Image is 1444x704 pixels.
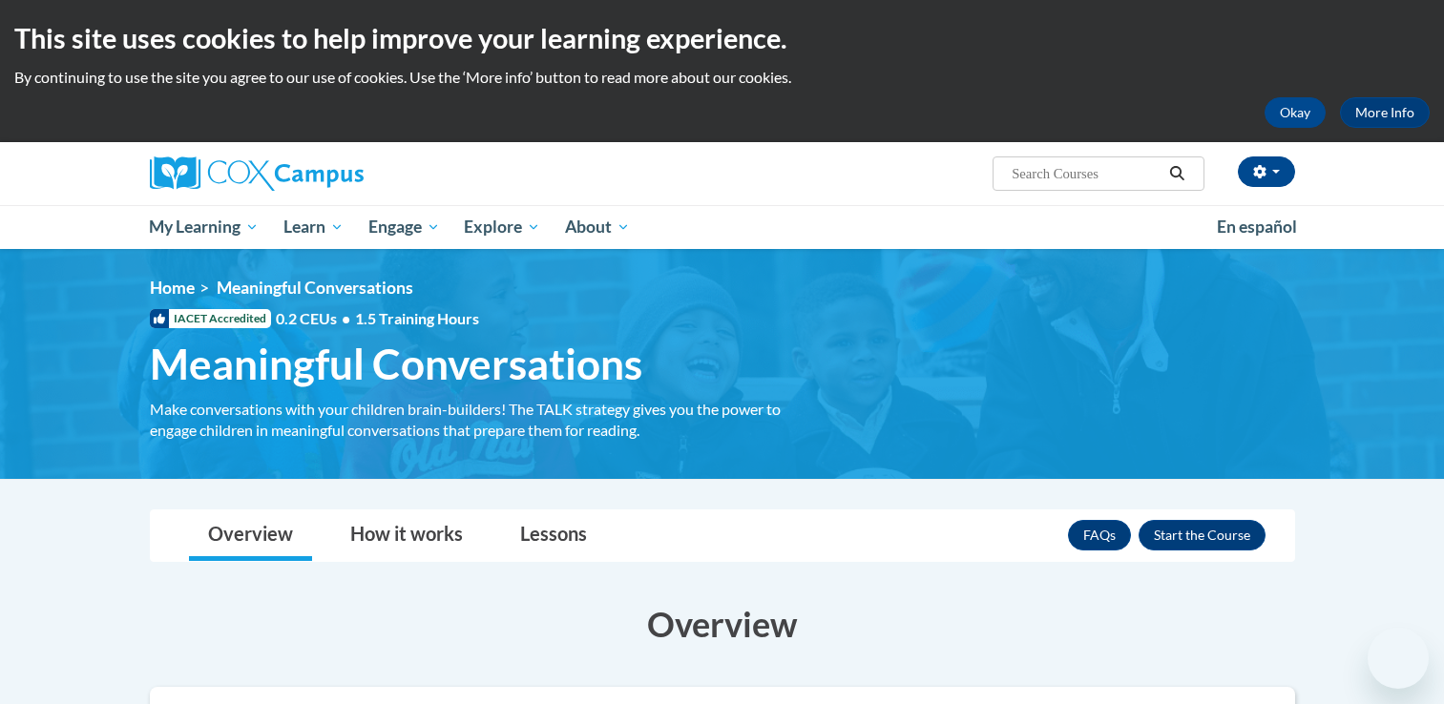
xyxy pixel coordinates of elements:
[368,216,440,238] span: Engage
[501,510,606,561] a: Lessons
[1139,520,1266,550] button: Enroll
[1162,162,1191,185] button: Search
[1368,628,1429,689] iframe: Button to launch messaging window
[271,205,356,249] a: Learn
[217,278,413,298] span: Meaningful Conversations
[1340,97,1430,128] a: More Info
[553,205,642,249] a: About
[342,309,350,327] span: •
[150,156,364,191] img: Cox Campus
[1217,217,1297,237] span: En español
[276,308,479,329] span: 0.2 CEUs
[121,205,1324,249] div: Main menu
[150,278,195,298] a: Home
[150,399,808,441] div: Make conversations with your children brain-builders! The TALK strategy gives you the power to en...
[14,19,1430,57] h2: This site uses cookies to help improve your learning experience.
[189,510,312,561] a: Overview
[150,309,271,328] span: IACET Accredited
[150,156,513,191] a: Cox Campus
[464,216,540,238] span: Explore
[451,205,553,249] a: Explore
[150,600,1295,648] h3: Overview
[1265,97,1326,128] button: Okay
[565,216,630,238] span: About
[137,205,272,249] a: My Learning
[149,216,259,238] span: My Learning
[355,309,479,327] span: 1.5 Training Hours
[1204,207,1309,247] a: En español
[1010,162,1162,185] input: Search Courses
[356,205,452,249] a: Engage
[1238,156,1295,187] button: Account Settings
[14,67,1430,88] p: By continuing to use the site you agree to our use of cookies. Use the ‘More info’ button to read...
[331,510,482,561] a: How it works
[1068,520,1131,550] a: FAQs
[283,216,344,238] span: Learn
[150,339,642,389] span: Meaningful Conversations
